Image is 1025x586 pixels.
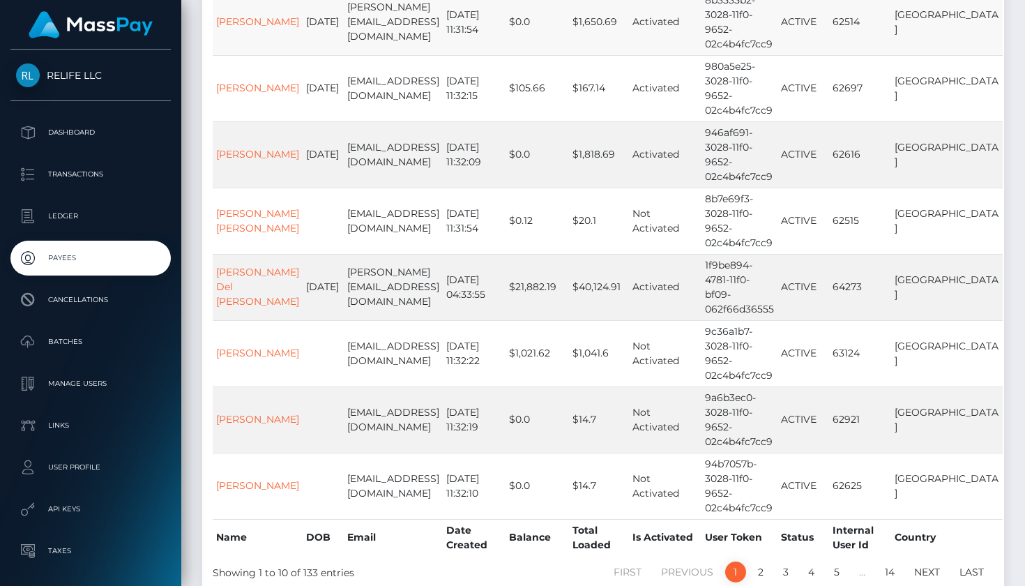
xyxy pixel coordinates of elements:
td: 980a5e25-3028-11f0-9652-02c4b4fc7cc9 [701,55,777,121]
td: $1,818.69 [569,121,629,188]
a: Payees [10,241,171,276]
span: RELIFE LLC [10,69,171,82]
td: $14.7 [569,386,629,453]
td: $0.0 [506,386,569,453]
td: $1,021.62 [506,320,569,386]
a: Cancellations [10,283,171,317]
td: ACTIVE [777,453,829,519]
th: Internal User Id [829,519,891,556]
a: 3 [775,562,796,583]
td: [PERSON_NAME][EMAIL_ADDRESS][DOMAIN_NAME] [344,254,443,320]
a: 4 [800,562,822,583]
td: $167.14 [569,55,629,121]
td: [EMAIL_ADDRESS][DOMAIN_NAME] [344,55,443,121]
p: Links [16,415,165,436]
img: RELIFE LLC [16,63,40,87]
a: 14 [877,562,902,583]
td: [GEOGRAPHIC_DATA] [891,320,1003,386]
td: [DATE] 11:31:54 [443,188,506,254]
td: $0.0 [506,121,569,188]
a: Manage Users [10,366,171,401]
td: [DATE] 11:32:19 [443,386,506,453]
a: Batches [10,324,171,359]
td: [DATE] [303,121,344,188]
p: User Profile [16,457,165,478]
td: Not Activated [629,453,701,519]
td: 62921 [829,386,891,453]
td: [DATE] [303,55,344,121]
p: Ledger [16,206,165,227]
th: Name [213,519,303,556]
td: Not Activated [629,386,701,453]
td: [DATE] 11:32:10 [443,453,506,519]
td: [GEOGRAPHIC_DATA] [891,55,1003,121]
p: Dashboard [16,122,165,143]
p: Manage Users [16,373,165,394]
p: Cancellations [16,290,165,310]
td: [DATE] 11:32:15 [443,55,506,121]
td: $0.0 [506,453,569,519]
a: Next [906,562,948,583]
p: Taxes [16,541,165,562]
td: Not Activated [629,188,701,254]
p: Payees [16,248,165,269]
td: 9a6b3ec0-3028-11f0-9652-02c4b4fc7cc9 [701,386,777,453]
a: Transactions [10,157,171,192]
img: MassPay Logo [29,11,153,38]
p: API Keys [16,499,165,520]
th: Email [344,519,443,556]
td: $1,041.6 [569,320,629,386]
td: 9c36a1b7-3028-11f0-9652-02c4b4fc7cc9 [701,320,777,386]
td: [GEOGRAPHIC_DATA] [891,254,1003,320]
td: ACTIVE [777,320,829,386]
a: Dashboard [10,115,171,150]
td: [EMAIL_ADDRESS][DOMAIN_NAME] [344,453,443,519]
th: DOB [303,519,344,556]
a: [PERSON_NAME] Del [PERSON_NAME] [216,266,299,308]
td: [GEOGRAPHIC_DATA] [891,188,1003,254]
p: Batches [16,331,165,352]
div: Showing 1 to 10 of 133 entries [213,560,526,580]
th: Total Loaded [569,519,629,556]
td: 62625 [829,453,891,519]
td: Activated [629,254,701,320]
th: User Token [701,519,777,556]
th: Date Created [443,519,506,556]
a: User Profile [10,450,171,485]
td: 8b7e69f3-3028-11f0-9652-02c4b4fc7cc9 [701,188,777,254]
td: $0.12 [506,188,569,254]
td: [EMAIL_ADDRESS][DOMAIN_NAME] [344,121,443,188]
a: API Keys [10,492,171,527]
td: 62515 [829,188,891,254]
td: [GEOGRAPHIC_DATA] [891,453,1003,519]
td: $21,882.19 [506,254,569,320]
p: Transactions [16,164,165,185]
td: Activated [629,121,701,188]
td: [GEOGRAPHIC_DATA] [891,121,1003,188]
td: ACTIVE [777,254,829,320]
td: [DATE] 04:33:55 [443,254,506,320]
a: [PERSON_NAME] [216,347,299,359]
td: 64273 [829,254,891,320]
td: [EMAIL_ADDRESS][DOMAIN_NAME] [344,188,443,254]
td: 63124 [829,320,891,386]
a: [PERSON_NAME] [216,479,299,492]
td: 94b7057b-3028-11f0-9652-02c4b4fc7cc9 [701,453,777,519]
a: 5 [826,562,847,583]
th: Balance [506,519,569,556]
td: [DATE] [303,254,344,320]
td: 62697 [829,55,891,121]
a: [PERSON_NAME] [PERSON_NAME] [216,207,299,234]
a: [PERSON_NAME] [216,82,299,94]
a: 2 [750,562,771,583]
a: Taxes [10,534,171,569]
td: $105.66 [506,55,569,121]
td: ACTIVE [777,121,829,188]
a: [PERSON_NAME] [216,15,299,28]
a: Last [952,562,992,583]
td: [EMAIL_ADDRESS][DOMAIN_NAME] [344,386,443,453]
td: ACTIVE [777,55,829,121]
td: 62616 [829,121,891,188]
td: 1f9be894-4781-11f0-bf09-062f66d36555 [701,254,777,320]
td: $14.7 [569,453,629,519]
